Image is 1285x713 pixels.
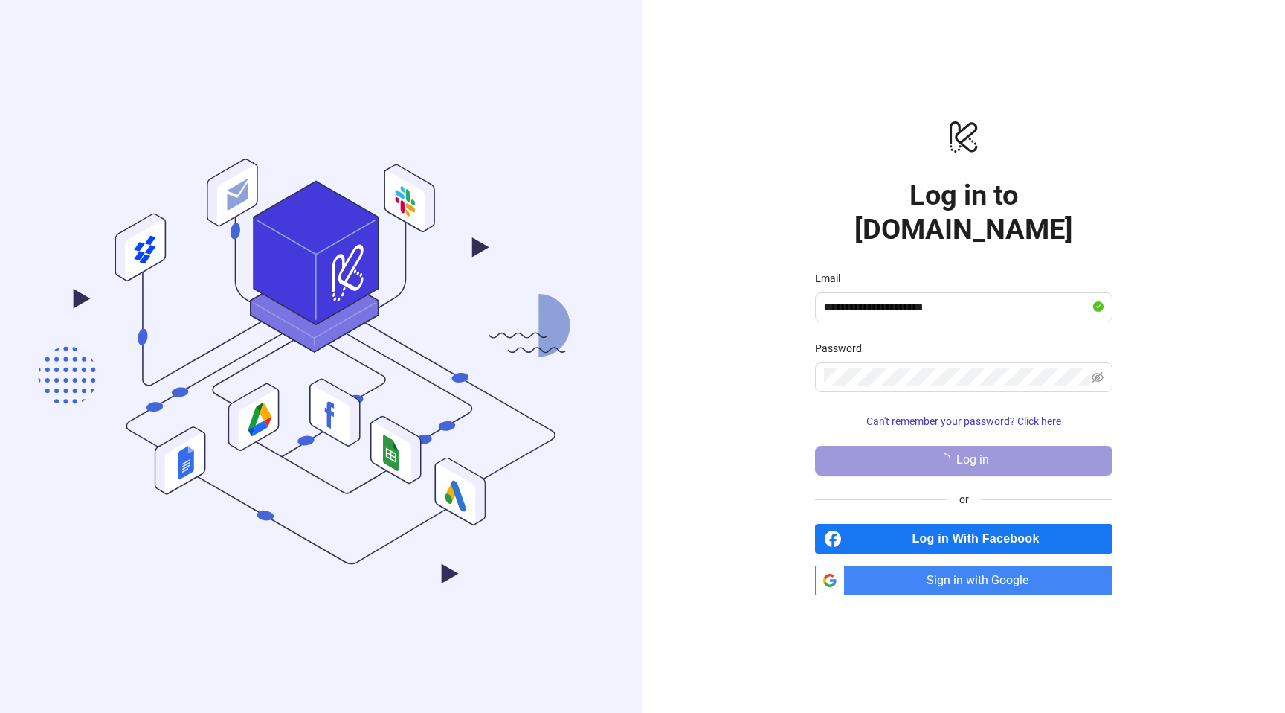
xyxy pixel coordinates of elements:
[1092,371,1104,383] span: eye-invisible
[824,298,1090,316] input: Email
[851,566,1112,595] span: Sign in with Google
[815,178,1112,246] h1: Log in to [DOMAIN_NAME]
[815,566,1112,595] a: Sign in with Google
[938,453,952,467] span: loading
[947,491,981,508] span: or
[815,270,850,287] label: Email
[815,524,1112,554] a: Log in With Facebook
[815,410,1112,434] button: Can't remember your password? Click here
[815,446,1112,476] button: Log in
[815,415,1112,427] a: Can't remember your password? Click here
[848,524,1112,554] span: Log in With Facebook
[956,453,989,467] span: Log in
[824,368,1089,386] input: Password
[866,415,1061,427] span: Can't remember your password? Click here
[815,340,872,356] label: Password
